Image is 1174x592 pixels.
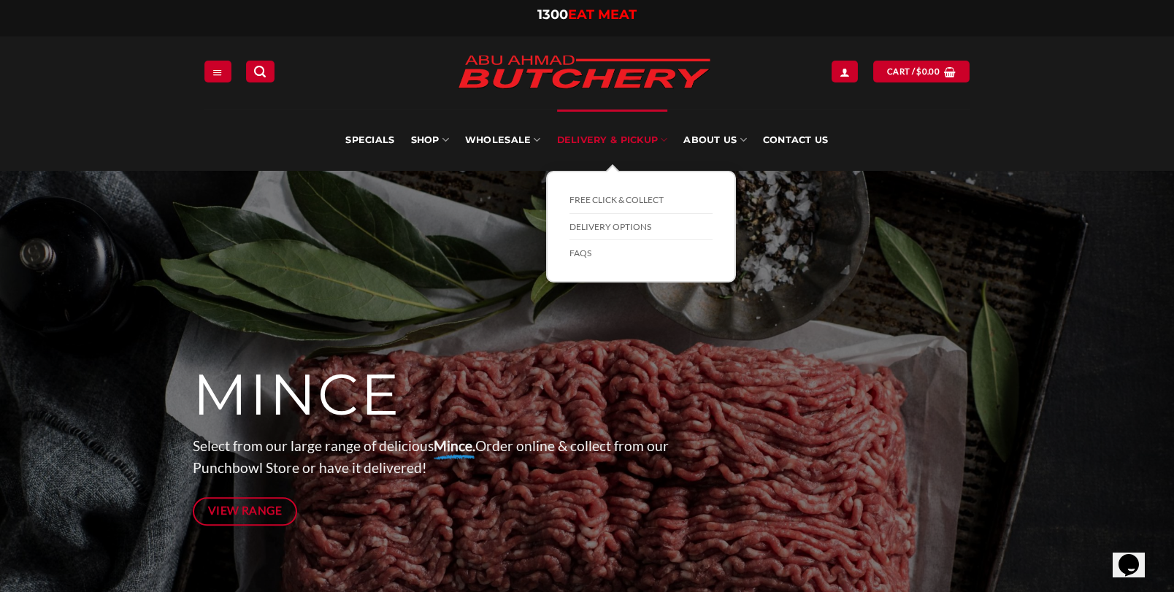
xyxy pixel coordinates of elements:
[683,109,746,171] a: About Us
[537,7,568,23] span: 1300
[193,497,297,526] a: View Range
[445,45,723,101] img: Abu Ahmad Butchery
[873,61,970,82] a: View cart
[916,65,921,78] span: $
[204,61,231,82] a: Menu
[569,240,713,266] a: FAQs
[434,437,475,454] strong: Mince.
[193,437,669,477] span: Select from our large range of delicious Order online & collect from our Punchbowl Store or have ...
[537,7,637,23] a: 1300EAT MEAT
[569,187,713,214] a: FREE Click & Collect
[887,65,940,78] span: Cart /
[568,7,637,23] span: EAT MEAT
[193,360,401,430] span: MINCE
[763,109,829,171] a: Contact Us
[465,109,541,171] a: Wholesale
[1113,534,1159,577] iframe: chat widget
[246,61,274,82] a: Search
[208,501,283,520] span: View Range
[557,109,668,171] a: Delivery & Pickup
[569,214,713,241] a: Delivery Options
[832,61,858,82] a: Login
[411,109,449,171] a: SHOP
[345,109,394,171] a: Specials
[916,66,940,76] bdi: 0.00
